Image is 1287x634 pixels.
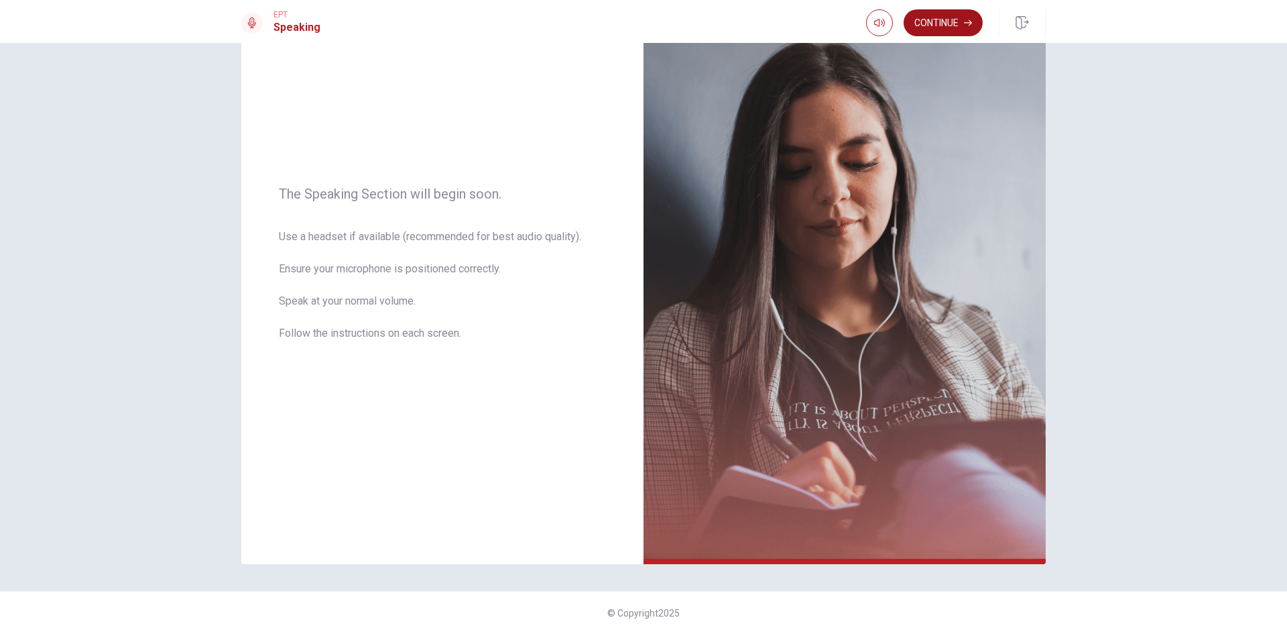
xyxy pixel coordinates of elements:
[273,19,320,36] h1: Speaking
[273,10,320,19] span: EPT
[279,229,606,358] span: Use a headset if available (recommended for best audio quality). Ensure your microphone is positi...
[904,9,983,36] button: Continue
[607,608,680,619] span: © Copyright 2025
[279,186,606,202] span: The Speaking Section will begin soon.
